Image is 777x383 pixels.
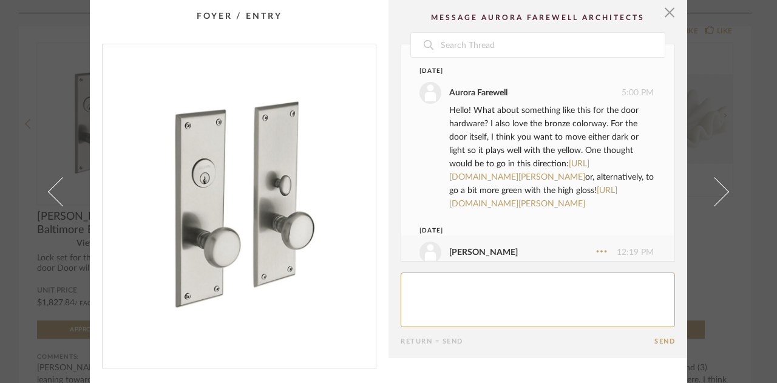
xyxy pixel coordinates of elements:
[439,33,665,57] input: Search Thread
[449,104,654,211] div: Hello! What about something like this for the door hardware? I also love the bronze colorway. For...
[103,44,376,358] img: 57563424-226d-4338-8a33-fc2cbfad6a86_1000x1000.jpg
[419,82,654,104] div: 5:00 PM
[449,86,507,100] div: Aurora Farewell
[654,337,675,345] button: Send
[419,67,631,76] div: [DATE]
[449,246,518,259] div: [PERSON_NAME]
[419,242,654,263] div: 12:19 PM
[419,226,631,236] div: [DATE]
[103,44,376,358] div: 0
[401,337,654,345] div: Return = Send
